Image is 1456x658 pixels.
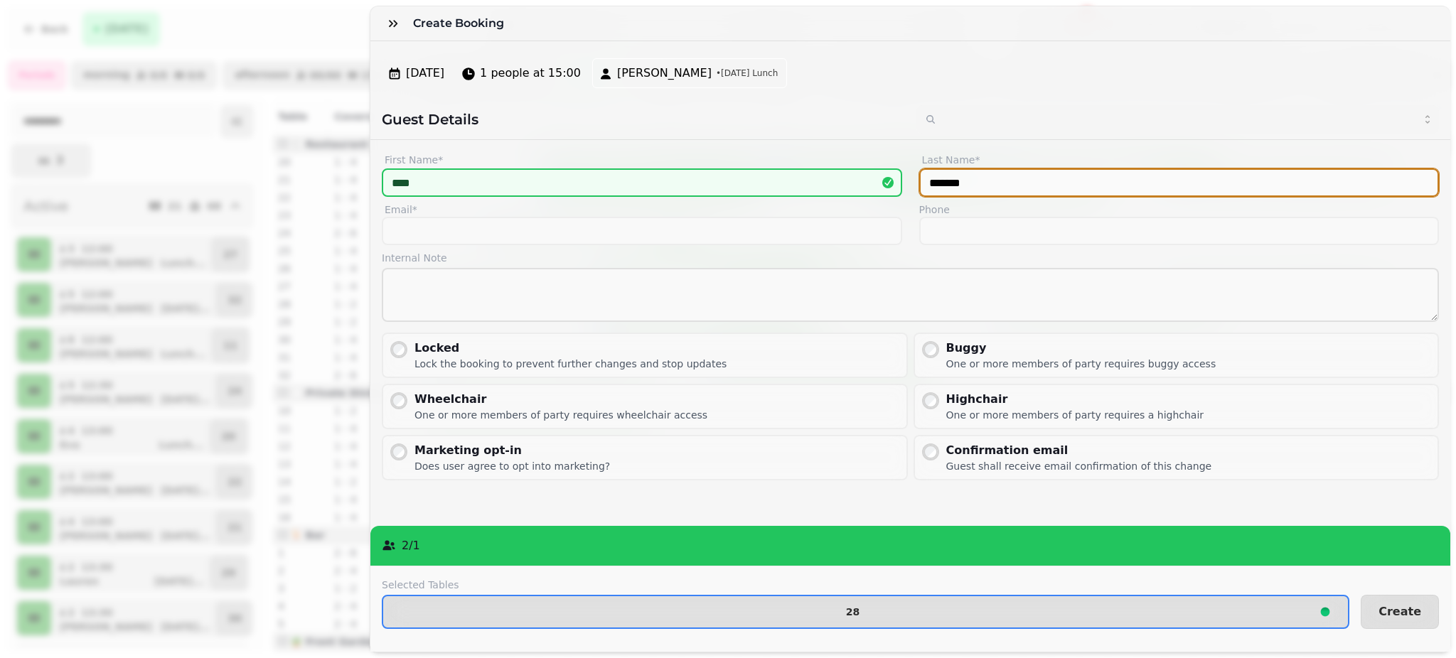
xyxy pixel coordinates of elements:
[413,15,510,32] h3: Create Booking
[382,595,1349,629] button: 28
[1379,606,1421,617] span: Create
[382,203,902,217] label: Email*
[919,151,1440,168] label: Last Name*
[382,109,905,129] h2: Guest Details
[414,391,707,408] div: Wheelchair
[382,578,1349,592] label: Selected Tables
[414,442,610,459] div: Marketing opt-in
[946,340,1216,357] div: Buggy
[946,459,1212,473] div: Guest shall receive email confirmation of this change
[480,65,581,82] span: 1 people at 15:00
[406,65,444,82] span: [DATE]
[617,65,712,82] span: [PERSON_NAME]
[1361,595,1439,629] button: Create
[946,391,1204,408] div: Highchair
[946,408,1204,422] div: One or more members of party requires a highchair
[414,340,727,357] div: Locked
[716,68,778,79] span: • [DATE] Lunch
[382,251,1439,265] label: Internal Note
[414,408,707,422] div: One or more members of party requires wheelchair access
[402,537,420,554] p: 2 / 1
[414,459,610,473] div: Does user agree to opt into marketing?
[946,357,1216,371] div: One or more members of party requires buggy access
[382,151,902,168] label: First Name*
[414,357,727,371] div: Lock the booking to prevent further changes and stop updates
[946,442,1212,459] div: Confirmation email
[919,203,1440,217] label: Phone
[846,607,860,617] p: 28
